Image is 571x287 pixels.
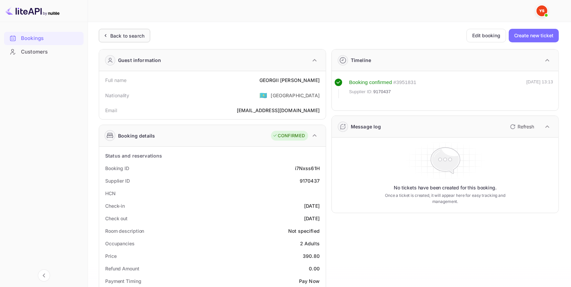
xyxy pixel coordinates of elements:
span: United States [259,89,267,101]
div: 2 Adults [300,240,320,247]
div: Booking details [118,132,155,139]
div: Message log [351,123,381,130]
div: Payment Timing [105,278,141,285]
a: Customers [4,45,84,58]
p: No tickets have been created for this booking. [394,184,497,191]
button: Collapse navigation [38,269,50,282]
div: Booking ID [105,165,129,172]
img: LiteAPI logo [5,5,60,16]
div: Price [105,252,117,260]
img: Yandex Support [536,5,547,16]
div: Bookings [4,32,84,45]
span: 9170437 [373,88,391,95]
div: Email [105,107,117,114]
div: Not specified [288,227,320,234]
div: [DATE] 13:13 [526,79,553,98]
div: Bookings [21,35,80,42]
div: Occupancies [105,240,135,247]
div: Status and reservations [105,152,162,159]
span: Supplier ID: [349,88,373,95]
div: Back to search [110,32,144,39]
div: 390.80 [303,252,320,260]
p: Refresh [518,123,534,130]
div: Booking confirmed [349,79,392,86]
div: Check-in [105,202,125,209]
div: # 3951831 [393,79,416,86]
div: i7Nxss61H [295,165,320,172]
div: Check out [105,215,128,222]
div: Timeline [351,57,371,64]
button: Create new ticket [509,29,559,42]
div: [EMAIL_ADDRESS][DOMAIN_NAME] [237,107,320,114]
p: Once a ticket is created, it will appear here for easy tracking and management. [384,192,506,205]
div: [DATE] [304,202,320,209]
div: HCN [105,190,116,197]
div: Customers [21,48,80,56]
div: 9170437 [300,177,320,184]
a: Bookings [4,32,84,44]
div: CONFIRMED [273,132,305,139]
div: [DATE] [304,215,320,222]
div: Nationality [105,92,130,99]
div: GEORGII [PERSON_NAME] [259,77,320,84]
div: Customers [4,45,84,59]
button: Edit booking [466,29,506,42]
div: Room description [105,227,144,234]
div: 0.00 [309,265,320,272]
div: Pay Now [299,278,320,285]
div: Supplier ID [105,177,130,184]
div: Full name [105,77,127,84]
div: Guest information [118,57,161,64]
div: Refund Amount [105,265,139,272]
button: Refresh [506,121,537,132]
div: [GEOGRAPHIC_DATA] [271,92,320,99]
